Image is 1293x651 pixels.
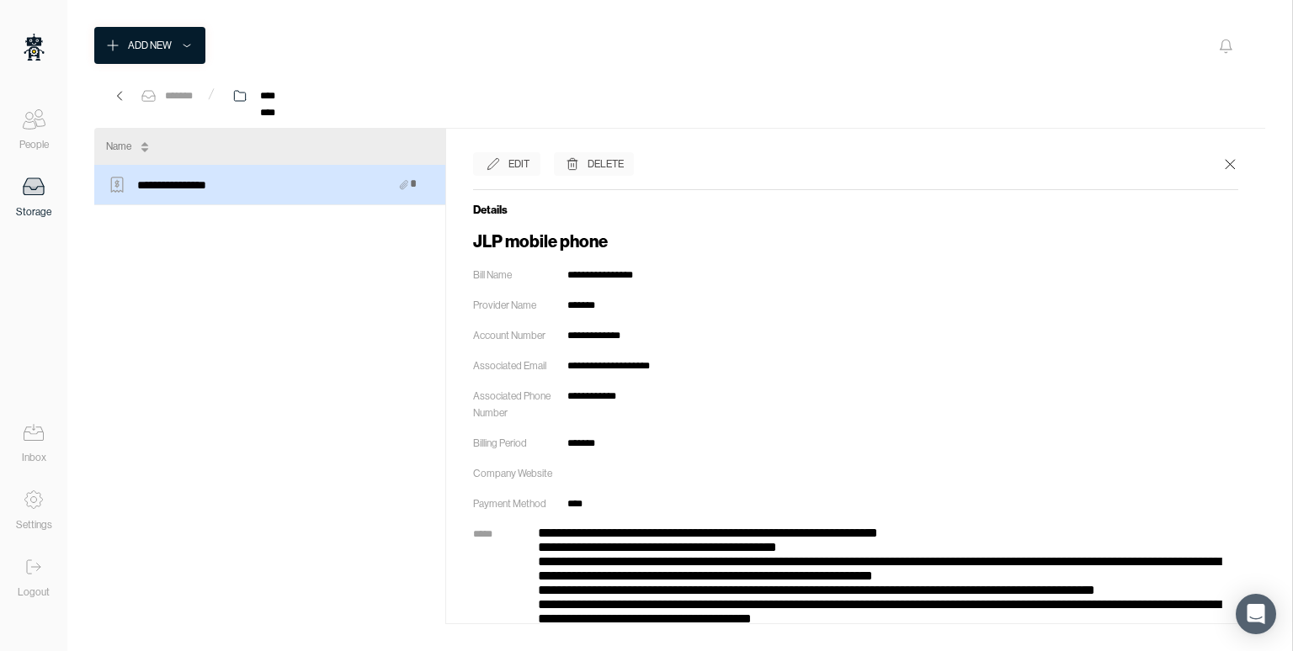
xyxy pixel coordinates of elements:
[18,584,50,601] div: Logout
[473,357,554,374] div: Associated Email
[473,495,554,512] div: Payment Method
[22,449,46,466] div: Inbox
[473,203,1238,216] h5: Details
[554,152,634,176] button: Delete
[128,37,172,54] div: Add New
[16,204,51,220] div: Storage
[508,156,529,172] div: Edit
[473,465,554,482] div: Company Website
[106,138,131,155] div: Name
[19,136,49,153] div: People
[1236,594,1276,634] div: Open Intercom Messenger
[473,152,540,176] button: Edit
[94,27,205,64] button: Add New
[473,230,1238,253] div: JLP mobile phone
[473,388,554,421] div: Associated Phone Number
[473,267,554,283] div: Bill Name
[473,297,554,314] div: Provider Name
[588,156,624,172] div: Delete
[16,516,52,533] div: Settings
[473,435,554,452] div: Billing Period
[473,327,554,344] div: Account Number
